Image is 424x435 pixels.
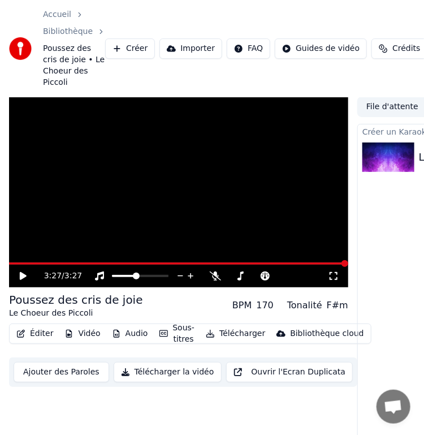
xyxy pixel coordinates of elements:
[155,320,200,347] button: Sous-titres
[43,26,93,37] a: Bibliothèque
[44,270,71,282] div: /
[9,308,143,319] div: Le Choeur des Piccoli
[44,270,62,282] span: 3:27
[227,38,270,59] button: FAQ
[60,326,105,342] button: Vidéo
[232,299,252,312] div: BPM
[275,38,367,59] button: Guides de vidéo
[327,299,348,312] div: F#m
[377,390,410,424] div: Ouvrir le chat
[287,299,322,312] div: Tonalité
[107,326,153,342] button: Audio
[392,43,420,54] span: Crédits
[64,270,82,282] span: 3:27
[14,362,109,382] button: Ajouter des Paroles
[105,38,155,59] button: Créer
[9,37,32,60] img: youka
[43,9,71,20] a: Accueil
[114,362,222,382] button: Télécharger la vidéo
[226,362,353,382] button: Ouvrir l'Ecran Duplicata
[256,299,274,312] div: 170
[43,9,105,88] nav: breadcrumb
[43,43,105,88] span: Poussez des cris de joie • Le Choeur des Piccoli
[9,292,143,308] div: Poussez des cris de joie
[159,38,222,59] button: Importer
[290,328,364,339] div: Bibliothèque cloud
[12,326,58,342] button: Éditer
[201,326,270,342] button: Télécharger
